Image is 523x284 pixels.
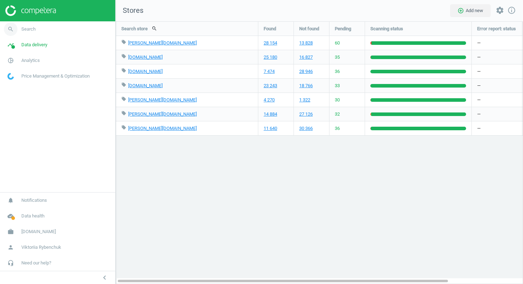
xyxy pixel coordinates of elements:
a: 25 180 [264,54,277,61]
i: settings [496,6,504,15]
span: Not found [299,26,319,32]
a: [DOMAIN_NAME] [128,54,163,60]
i: local_offer [121,68,126,73]
a: 16 827 [299,54,313,61]
a: 1 322 [299,97,310,103]
span: Data health [21,213,44,219]
span: Pending [335,26,351,32]
span: Viktoriia Rybenchuk [21,244,61,251]
span: 36 [335,125,340,132]
i: pie_chart_outlined [4,54,17,67]
span: Stores [116,6,143,16]
i: search [4,22,17,36]
button: chevron_left [96,273,113,282]
a: [PERSON_NAME][DOMAIN_NAME] [128,111,197,117]
a: 13 828 [299,40,313,46]
span: 30 [335,97,340,103]
a: [PERSON_NAME][DOMAIN_NAME] [128,126,197,131]
a: 11 640 [264,125,277,132]
span: 33 [335,83,340,89]
i: local_offer [121,96,126,101]
span: [DOMAIN_NAME] [21,228,56,235]
a: 4 270 [264,97,275,103]
i: cloud_done [4,209,17,223]
img: wGWNvw8QSZomAAAAABJRU5ErkJggg== [7,73,14,80]
a: [PERSON_NAME][DOMAIN_NAME] [128,40,197,46]
i: local_offer [121,82,126,87]
a: 28 946 [299,68,313,75]
span: 60 [335,40,340,46]
i: local_offer [121,40,126,44]
i: local_offer [121,111,126,116]
span: Search [21,26,36,32]
i: timeline [4,38,17,52]
button: add_circle_outlineAdd new [450,4,491,17]
a: [DOMAIN_NAME] [128,69,163,74]
i: add_circle_outline [458,7,464,14]
a: 18 766 [299,83,313,89]
a: 28 154 [264,40,277,46]
span: Error report: status [477,26,516,32]
button: search [148,22,161,35]
i: notifications [4,194,17,207]
span: Analytics [21,57,40,64]
a: 30 366 [299,125,313,132]
span: 36 [335,68,340,75]
a: info_outline [507,6,516,15]
span: 35 [335,54,340,61]
i: local_offer [121,54,126,59]
i: local_offer [121,125,126,130]
i: chevron_left [100,273,109,282]
span: Notifications [21,197,47,204]
div: Search store [116,22,258,36]
a: [DOMAIN_NAME] [128,83,163,88]
img: ajHJNr6hYgQAAAAASUVORK5CYII= [5,5,56,16]
a: 14 884 [264,111,277,117]
span: Need our help? [21,260,51,266]
i: headset_mic [4,256,17,270]
a: 7 474 [264,68,275,75]
span: Scanning status [370,26,403,32]
span: Data delivery [21,42,47,48]
span: 32 [335,111,340,117]
a: 27 126 [299,111,313,117]
a: [PERSON_NAME][DOMAIN_NAME] [128,97,197,102]
span: Price Management & Optimization [21,73,90,79]
span: Found [264,26,276,32]
button: settings [492,3,507,18]
i: work [4,225,17,238]
i: person [4,241,17,254]
a: 23 243 [264,83,277,89]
